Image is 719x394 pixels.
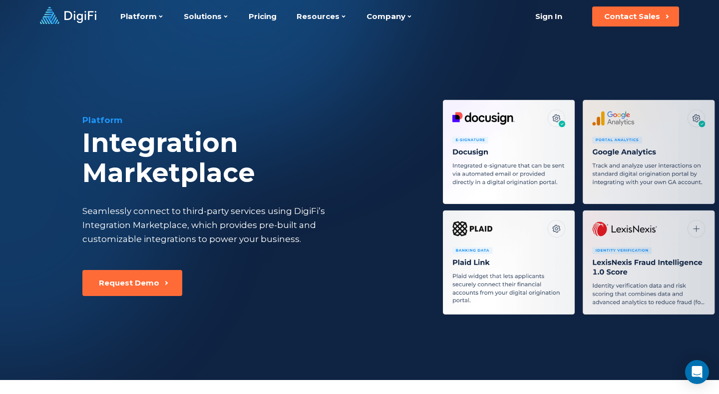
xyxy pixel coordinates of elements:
div: Platform [82,114,418,126]
div: Integration Marketplace [82,128,418,188]
button: Request Demo [82,270,182,296]
button: Contact Sales [592,6,679,26]
div: Contact Sales [604,11,660,21]
a: Sign In [523,6,574,26]
div: Request Demo [99,278,159,288]
div: Open Intercom Messenger [685,360,709,384]
div: Seamlessly connect to third-party services using DigiFi’s Integration Marketplace, which provides... [82,204,366,246]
